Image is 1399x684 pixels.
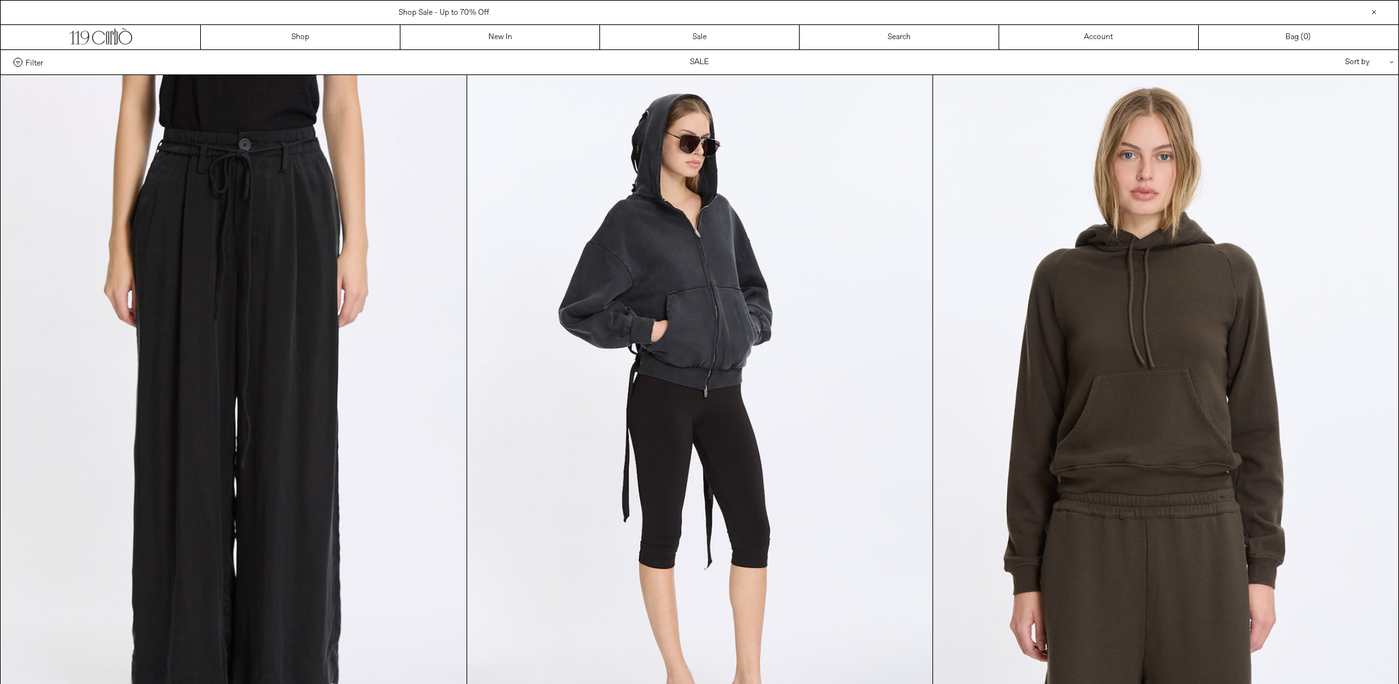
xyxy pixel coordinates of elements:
span: Filter [26,58,43,67]
a: Bag () [1199,25,1398,49]
span: 0 [1303,32,1308,42]
a: Sale [600,25,800,49]
a: Search [800,25,999,49]
div: Sort by [1270,50,1386,74]
a: New In [400,25,600,49]
a: Account [999,25,1199,49]
span: ) [1303,31,1310,43]
a: Shop [201,25,400,49]
a: Shop Sale - Up to 70% Off [399,8,489,18]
